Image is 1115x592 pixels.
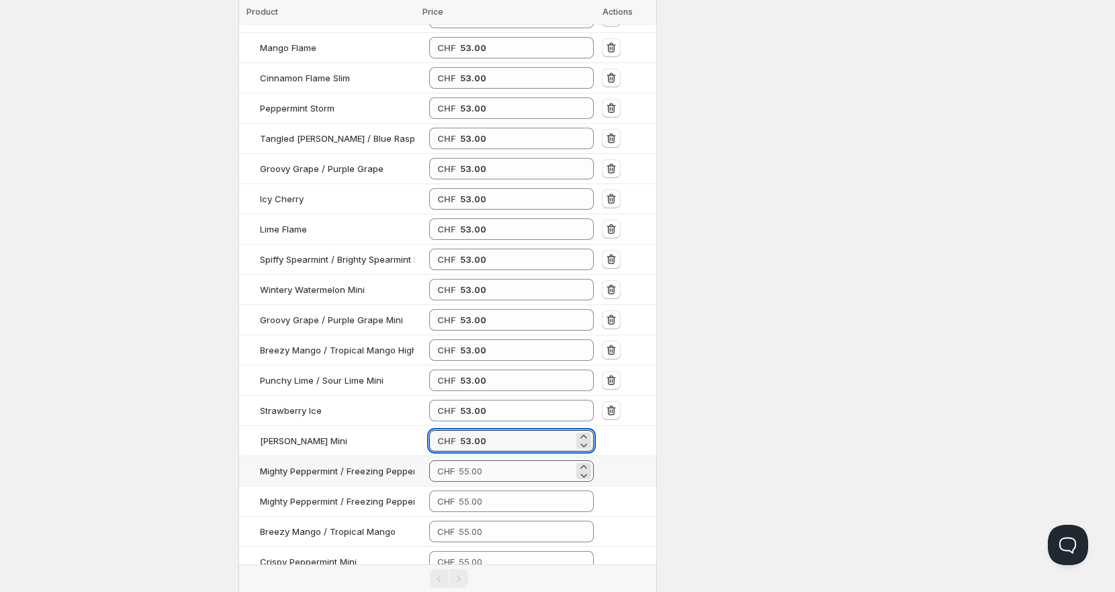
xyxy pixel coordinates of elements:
[460,67,574,89] input: 55.00
[437,103,456,114] strong: CHF
[260,464,414,478] div: Mighty Peppermint / Freezing Peppermint Max
[460,97,574,119] input: 55.00
[260,345,433,355] span: Breezy Mango / Tropical Mango High Nic
[260,103,334,114] span: Peppermint Storm
[260,71,350,85] div: Cinnamon Flame Slim
[260,162,384,175] div: Groovy Grape / Purple Grape
[460,279,574,300] input: 55.00
[437,496,455,507] span: CHF
[460,218,574,240] input: 55.00
[437,435,456,446] strong: CHF
[603,7,633,17] span: Actions
[437,345,456,355] strong: CHF
[460,370,574,391] input: 55.00
[459,491,574,512] input: 55.00
[460,128,574,149] input: 55.00
[260,42,316,53] span: Mango Flame
[260,192,304,206] div: Icy Cherry
[437,224,456,235] strong: CHF
[260,495,414,508] div: Mighty Peppermint / Freezing Peppermint
[260,404,322,417] div: Strawberry Ice
[260,132,414,145] div: Tangled Berry / Blue Raspberry
[260,555,357,568] div: Crispy Peppermint Mini
[460,430,574,452] input: 55.00
[460,400,574,421] input: 55.00
[238,564,657,592] nav: Pagination
[422,7,443,17] span: Price
[260,163,384,174] span: Groovy Grape / Purple Grape
[260,194,304,204] span: Icy Cherry
[437,194,456,204] strong: CHF
[260,434,347,448] div: Berry Frost Mini
[260,73,350,83] span: Cinnamon Flame Slim
[260,254,431,265] span: Spiffy Spearmint / Brighty Spearmint Mini
[437,405,456,416] strong: CHF
[260,313,403,327] div: Groovy Grape / Purple Grape Mini
[437,133,456,144] strong: CHF
[260,526,396,537] span: Breezy Mango / Tropical Mango
[460,37,574,58] input: 55.00
[260,496,434,507] span: Mighty Peppermint / Freezing Peppermint
[437,466,455,476] span: CHF
[437,42,456,53] strong: CHF
[260,284,365,295] span: Wintery Watermelon Mini
[437,526,455,537] span: CHF
[260,224,307,235] span: Lime Flame
[460,158,574,179] input: 55.00
[459,521,574,542] input: 55.00
[437,556,455,567] span: CHF
[260,466,454,476] span: Mighty Peppermint / Freezing Peppermint Max
[460,309,574,331] input: 55.00
[437,314,456,325] strong: CHF
[260,343,414,357] div: Breezy Mango / Tropical Mango High Nic
[260,375,384,386] span: Punchy Lime / Sour Lime Mini
[260,101,334,115] div: Peppermint Storm
[437,254,456,265] strong: CHF
[437,163,456,174] strong: CHF
[260,556,357,567] span: Crispy Peppermint Mini
[459,460,574,482] input: 55.00
[437,73,456,83] strong: CHF
[437,375,456,386] strong: CHF
[1048,525,1088,565] iframe: Help Scout Beacon - Open
[460,249,574,270] input: 55.00
[460,188,574,210] input: 55.00
[260,435,347,446] span: [PERSON_NAME] Mini
[260,405,322,416] span: Strawberry Ice
[460,339,574,361] input: 55.00
[260,253,414,266] div: Spiffy Spearmint / Brighty Spearmint Mini
[260,41,316,54] div: Mango Flame
[260,133,437,144] span: Tangled [PERSON_NAME] / Blue Raspberry
[260,283,365,296] div: Wintery Watermelon Mini
[437,284,456,295] strong: CHF
[247,7,278,17] span: Product
[459,551,574,573] input: 55.00
[260,222,307,236] div: Lime Flame
[260,314,403,325] span: Groovy Grape / Purple Grape Mini
[260,374,384,387] div: Punchy Lime / Sour Lime Mini
[260,525,396,538] div: Breezy Mango / Tropical Mango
